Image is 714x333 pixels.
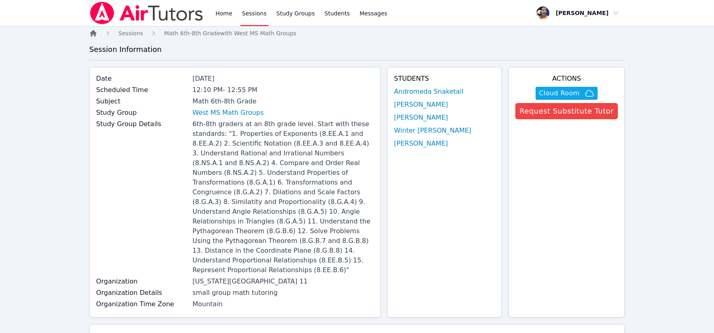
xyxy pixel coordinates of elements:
label: Organization Time Zone [96,299,188,309]
label: Scheduled Time [96,85,188,95]
div: Math 6th-8th Grade [193,97,374,106]
div: [US_STATE][GEOGRAPHIC_DATA] 11 [193,277,374,286]
div: [DATE] [193,74,374,84]
div: 12:10 PM - 12:55 PM [193,85,374,95]
a: Sessions [118,29,143,37]
button: Request Substitute Tutor [515,103,618,119]
a: Math 6th-8th Gradewith West MS Math Groups [164,29,296,37]
span: Sessions [118,30,143,37]
a: Winter [PERSON_NAME] [394,126,472,135]
a: West MS Math Groups [193,108,264,118]
a: Andromeda Snaketail [394,87,463,97]
span: Cloud Room [539,88,579,98]
label: Organization Details [96,288,188,298]
span: Messages [360,9,388,17]
label: Study Group Details [96,119,188,129]
h3: Session Information [89,44,625,55]
img: Air Tutors [89,2,204,24]
a: [PERSON_NAME] [394,100,448,110]
label: Date [96,74,188,84]
h4: Actions [515,74,618,84]
label: Study Group [96,108,188,118]
label: Organization [96,277,188,286]
a: [PERSON_NAME] [394,139,448,148]
nav: Breadcrumb [89,29,625,37]
a: [PERSON_NAME] [394,113,448,122]
h4: Students [394,74,495,84]
button: Cloud Room [536,87,597,100]
span: Math 6th-8th Grade with West MS Math Groups [164,30,296,37]
div: Mountain [193,299,374,309]
div: 6th-8th graders at an 8th grade level. Start with these standards: "1. Properties of Exponents (8... [193,119,374,275]
div: small group math tutoring [193,288,374,298]
label: Subject [96,97,188,106]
